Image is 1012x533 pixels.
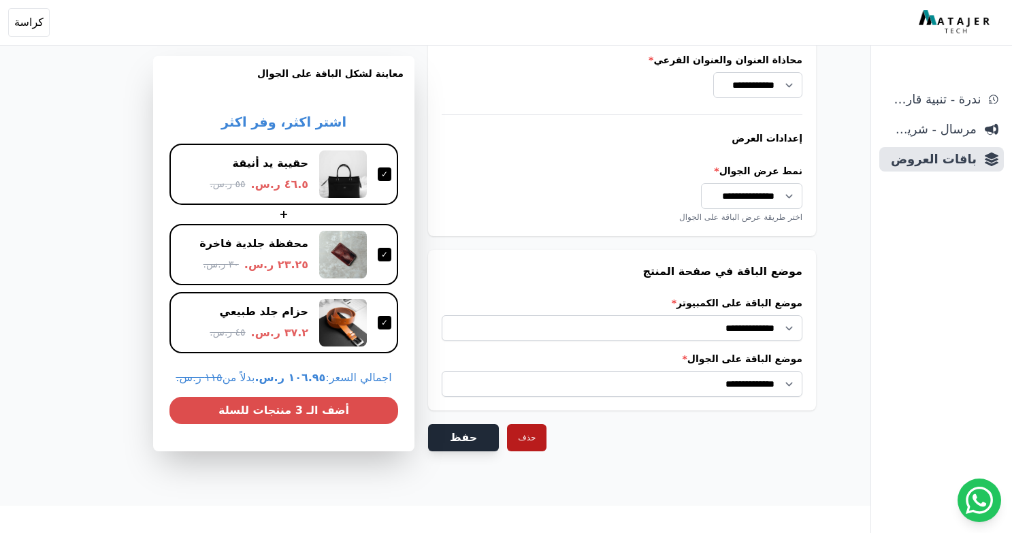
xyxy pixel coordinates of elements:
h3: اشتر اكثر، وفر اكثر [169,113,398,133]
div: حقيبة يد أنيقة [233,156,308,171]
label: نمط عرض الجوال [442,164,802,178]
button: حفظ [428,424,499,451]
span: ٥٥ ر.س. [210,178,245,192]
s: ١١٥ ر.س. [176,371,222,384]
button: كراسة [8,8,50,37]
span: كراسة [14,14,44,31]
h4: إعدادات العرض [442,131,802,145]
img: حقيبة يد أنيقة [319,150,367,198]
button: أضف الـ 3 منتجات للسلة [169,397,398,424]
img: محفظة جلدية فاخرة [319,231,367,278]
label: موضع الباقة على الجوال [442,352,802,366]
span: ٤٦.٥ ر.س. [251,176,308,193]
label: موضع الباقة على الكمبيوتر [442,296,802,310]
span: اجمالي السعر: بدلاً من [169,370,398,386]
img: حزام جلد طبيعي [319,299,367,346]
b: ١٠٦.٩٥ ر.س. [255,371,325,384]
span: باقات العروض [885,150,977,169]
label: محاذاة العنوان والعنوان الفرعي [442,53,802,67]
div: اختر طريقة عرض الباقة على الجوال [442,212,802,223]
span: أضف الـ 3 منتجات للسلة [218,402,349,419]
h3: موضع الباقة في صفحة المنتج [442,263,802,280]
button: حذف [507,424,546,451]
img: MatajerTech Logo [919,10,993,35]
span: ٤٥ ر.س. [210,326,245,340]
div: + [169,206,398,223]
span: ٢٣.٢٥ ر.س. [244,257,308,273]
span: ٣٠ ر.س. [203,258,239,272]
span: ندرة - تنبية قارب علي النفاذ [885,90,981,109]
h3: معاينة لشكل الباقة على الجوال [164,67,404,97]
span: مرسال - شريط دعاية [885,120,977,139]
div: حزام جلد طبيعي [220,304,309,319]
div: محفظة جلدية فاخرة [199,236,308,251]
span: ٣٧.٢ ر.س. [251,325,308,341]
